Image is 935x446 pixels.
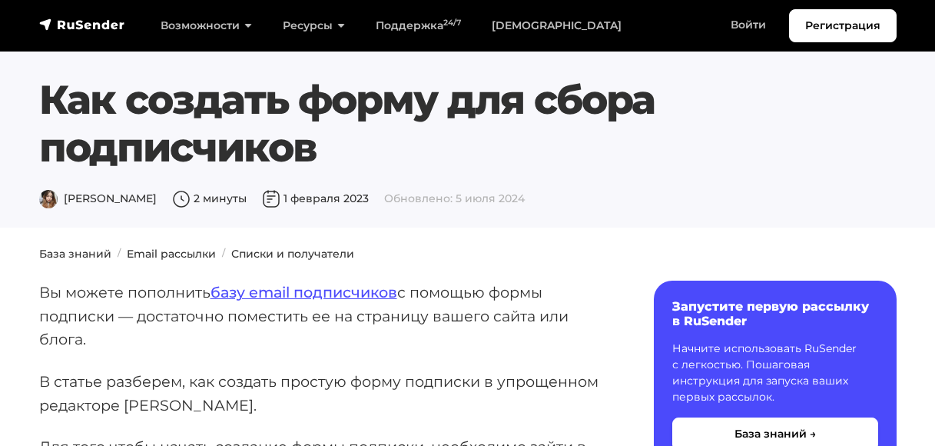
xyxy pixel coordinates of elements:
a: Ресурсы [267,10,360,42]
a: Регистрация [789,9,897,42]
a: Email рассылки [127,247,216,261]
img: RuSender [39,17,125,32]
span: 2 минуты [172,191,247,205]
p: Начните использовать RuSender с легкостью. Пошаговая инструкция для запуска ваших первых рассылок. [672,341,878,405]
h6: Запустите первую рассылку в RuSender [672,299,878,328]
img: Дата публикации [262,190,280,208]
img: Время чтения [172,190,191,208]
p: Вы можете пополнить с помощью формы подписки — достаточно поместить ее на страницу вашего сайта и... [39,281,605,351]
a: Возможности [145,10,267,42]
span: [PERSON_NAME] [39,191,157,205]
span: 1 февраля 2023 [262,191,369,205]
a: [DEMOGRAPHIC_DATA] [476,10,637,42]
a: Поддержка24/7 [360,10,476,42]
sup: 24/7 [443,18,461,28]
a: базу email подписчиков [211,283,397,301]
a: База знаний [39,247,111,261]
nav: breadcrumb [30,246,906,262]
a: Списки и получатели [231,247,354,261]
span: Обновлено: 5 июля 2024 [384,191,525,205]
a: Войти [715,9,781,41]
p: В статье разберем, как создать простую форму подписки в упрощенном редакторе [PERSON_NAME]. [39,370,605,417]
h1: Как создать форму для сбора подписчиков [39,76,897,172]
